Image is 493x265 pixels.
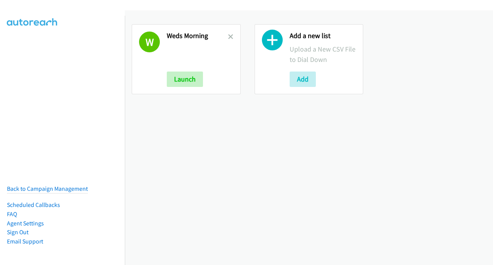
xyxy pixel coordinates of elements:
iframe: Checklist [428,232,487,259]
h2: Weds Morning [167,32,228,40]
button: Add [290,72,316,87]
iframe: Resource Center [471,102,493,163]
a: FAQ [7,210,17,218]
a: Back to Campaign Management [7,185,88,192]
a: Sign Out [7,228,29,236]
a: Email Support [7,238,43,245]
a: Scheduled Callbacks [7,201,60,208]
h2: Add a new list [290,32,356,40]
h1: W [139,32,160,52]
button: Launch [167,72,203,87]
a: Agent Settings [7,220,44,227]
p: Upload a New CSV File to Dial Down [290,44,356,65]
